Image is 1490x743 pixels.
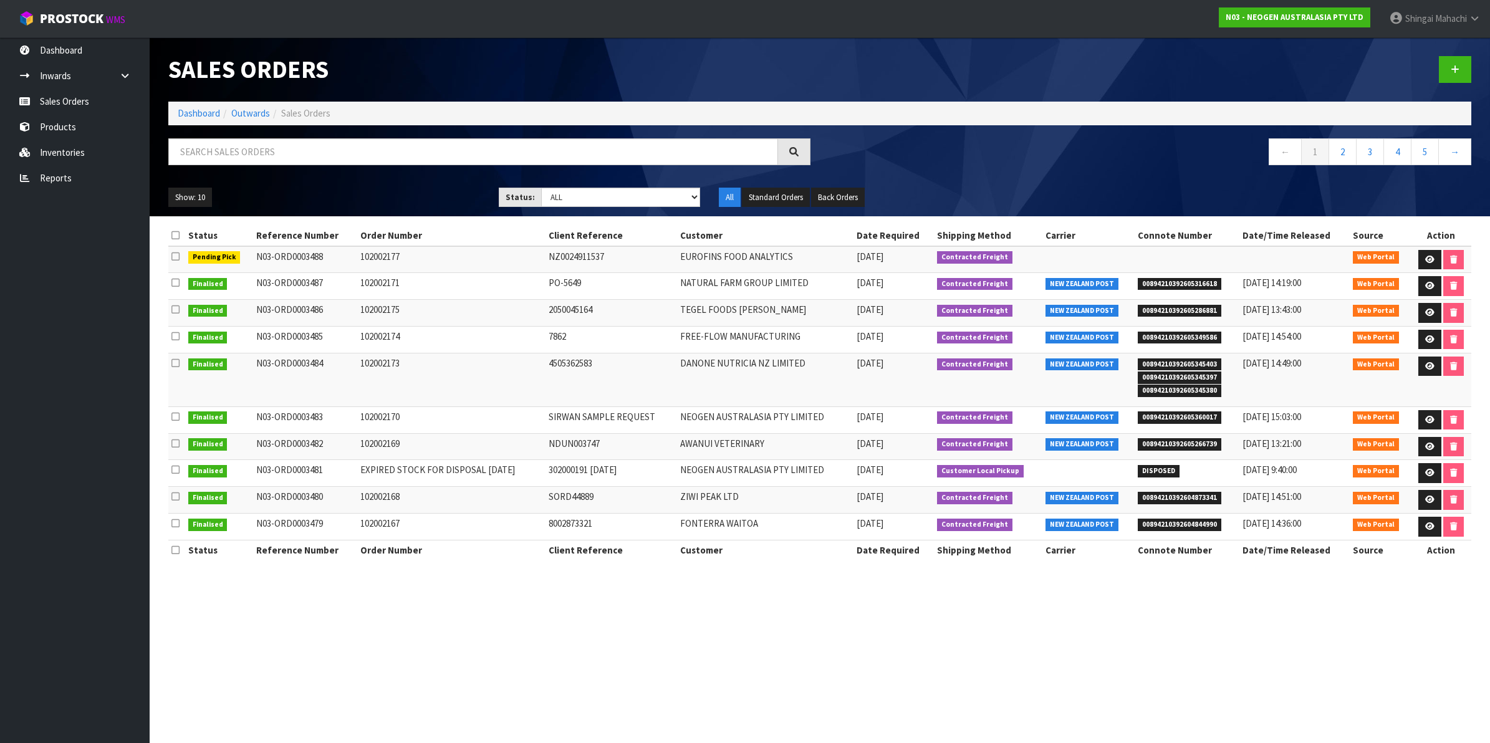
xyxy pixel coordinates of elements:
[857,330,883,342] span: [DATE]
[253,326,357,353] td: N03-ORD0003485
[829,138,1471,169] nav: Page navigation
[1045,358,1118,371] span: NEW ZEALAND POST
[1045,438,1118,451] span: NEW ZEALAND POST
[677,246,853,273] td: EUROFINS FOOD ANALYTICS
[253,353,357,406] td: N03-ORD0003484
[546,226,678,246] th: Client Reference
[1045,332,1118,344] span: NEW ZEALAND POST
[1042,540,1135,560] th: Carrier
[506,192,535,203] strong: Status:
[677,300,853,327] td: TEGEL FOODS [PERSON_NAME]
[357,433,546,460] td: 102002169
[188,438,228,451] span: Finalised
[185,540,253,560] th: Status
[1383,138,1411,165] a: 4
[1239,540,1350,560] th: Date/Time Released
[1353,519,1399,531] span: Web Portal
[188,305,228,317] span: Finalised
[357,246,546,273] td: 102002177
[168,56,810,83] h1: Sales Orders
[546,433,678,460] td: NDUN003747
[677,433,853,460] td: AWANUI VETERINARY
[857,491,883,502] span: [DATE]
[1301,138,1329,165] a: 1
[1138,465,1180,477] span: DISPOSED
[1242,277,1301,289] span: [DATE] 14:19:00
[1138,278,1221,290] span: 00894210392605316618
[1138,519,1221,531] span: 00894210392604844990
[937,332,1012,344] span: Contracted Freight
[546,540,678,560] th: Client Reference
[937,465,1024,477] span: Customer Local Pickup
[853,226,935,246] th: Date Required
[1353,251,1399,264] span: Web Portal
[853,540,935,560] th: Date Required
[357,273,546,300] td: 102002171
[857,357,883,369] span: [DATE]
[185,226,253,246] th: Status
[677,514,853,540] td: FONTERRA WAITOA
[1138,385,1221,397] span: 00894210392605345380
[1350,540,1411,560] th: Source
[546,514,678,540] td: 8002873321
[253,433,357,460] td: N03-ORD0003482
[857,464,883,476] span: [DATE]
[1135,226,1239,246] th: Connote Number
[811,188,865,208] button: Back Orders
[1411,138,1439,165] a: 5
[1242,304,1301,315] span: [DATE] 13:43:00
[934,540,1042,560] th: Shipping Method
[188,411,228,424] span: Finalised
[1242,357,1301,369] span: [DATE] 14:49:00
[937,358,1012,371] span: Contracted Freight
[677,540,853,560] th: Customer
[742,188,810,208] button: Standard Orders
[1138,305,1221,317] span: 00894210392605286881
[253,226,357,246] th: Reference Number
[253,273,357,300] td: N03-ORD0003487
[1350,226,1411,246] th: Source
[188,278,228,290] span: Finalised
[253,406,357,433] td: N03-ORD0003483
[1045,519,1118,531] span: NEW ZEALAND POST
[357,487,546,514] td: 102002168
[546,406,678,433] td: SIRWAN SAMPLE REQUEST
[546,353,678,406] td: 4505362583
[1138,358,1221,371] span: 00894210392605345403
[677,406,853,433] td: NEOGEN AUSTRALASIA PTY LIMITED
[357,326,546,353] td: 102002174
[937,492,1012,504] span: Contracted Freight
[937,251,1012,264] span: Contracted Freight
[188,492,228,504] span: Finalised
[19,11,34,26] img: cube-alt.png
[546,487,678,514] td: SORD44889
[1353,358,1399,371] span: Web Portal
[1353,492,1399,504] span: Web Portal
[857,411,883,423] span: [DATE]
[1138,332,1221,344] span: 00894210392605349586
[178,107,220,119] a: Dashboard
[1411,540,1471,560] th: Action
[1239,226,1350,246] th: Date/Time Released
[1045,492,1118,504] span: NEW ZEALAND POST
[857,277,883,289] span: [DATE]
[546,300,678,327] td: 2050045164
[253,487,357,514] td: N03-ORD0003480
[1045,278,1118,290] span: NEW ZEALAND POST
[357,540,546,560] th: Order Number
[1242,438,1301,449] span: [DATE] 13:21:00
[546,246,678,273] td: NZ0024911537
[857,517,883,529] span: [DATE]
[357,226,546,246] th: Order Number
[1138,411,1221,424] span: 00894210392605360017
[1269,138,1302,165] a: ←
[719,188,741,208] button: All
[1135,540,1239,560] th: Connote Number
[188,332,228,344] span: Finalised
[168,138,778,165] input: Search sales orders
[1405,12,1433,24] span: Shingai
[937,438,1012,451] span: Contracted Freight
[1353,278,1399,290] span: Web Portal
[677,487,853,514] td: ZIWI PEAK LTD
[106,14,125,26] small: WMS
